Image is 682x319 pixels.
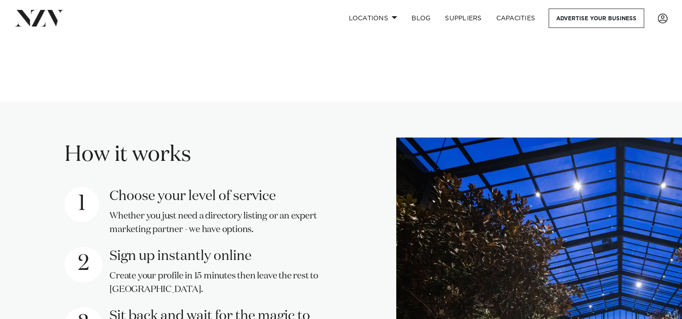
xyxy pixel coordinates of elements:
[438,9,489,28] a: SUPPLIERS
[110,188,341,205] h4: Choose your level of service
[110,209,341,236] p: Whether you just need a directory listing or an expert marketing partner - we have options.
[110,248,341,265] h4: Sign up instantly online
[64,141,341,169] h2: How it works
[549,9,644,28] a: Advertise your business
[341,9,404,28] a: Locations
[14,10,64,26] img: nzv-logo.png
[404,9,438,28] a: BLOG
[110,269,341,296] p: Create your profile in 15 minutes then leave the rest to [GEOGRAPHIC_DATA].
[489,9,543,28] a: Capacities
